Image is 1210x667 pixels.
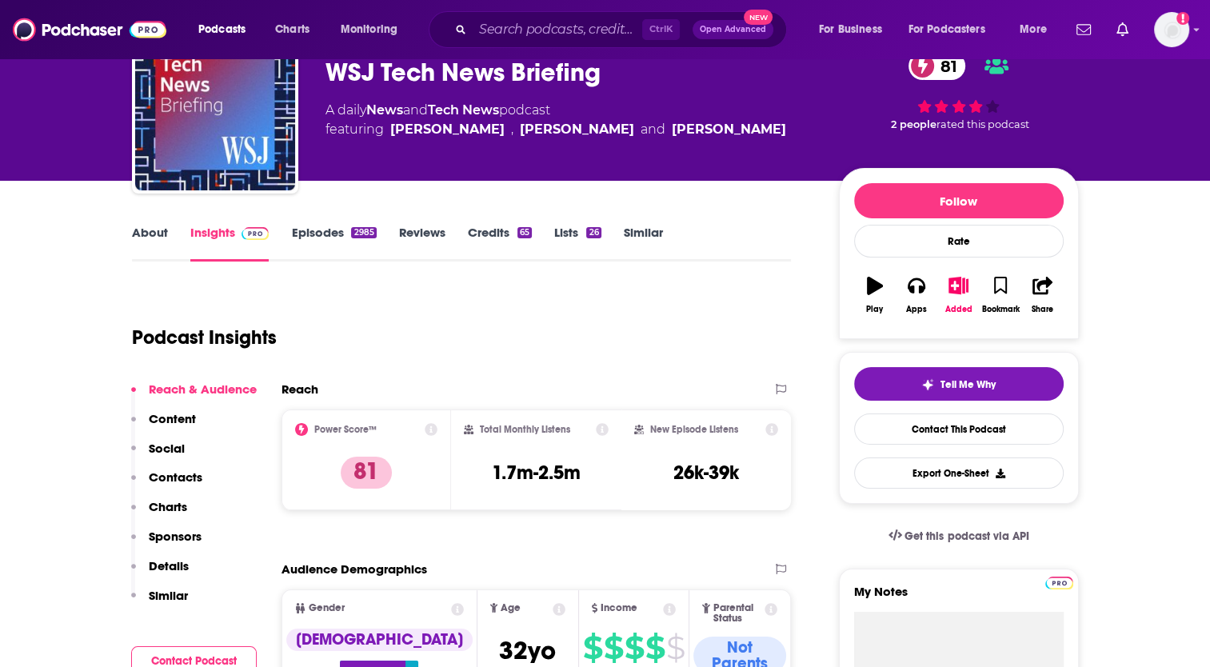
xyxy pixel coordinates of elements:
[854,266,896,324] button: Play
[149,529,202,544] p: Sponsors
[428,102,499,118] a: Tech News
[131,558,189,588] button: Details
[275,18,309,41] span: Charts
[700,26,766,34] span: Open Advanced
[891,118,936,130] span: 2 people
[282,381,318,397] h2: Reach
[1154,12,1189,47] button: Show profile menu
[905,529,1028,543] span: Get this podcast via API
[499,635,556,666] span: 32 yo
[744,10,773,25] span: New
[399,225,445,262] a: Reviews
[242,227,270,240] img: Podchaser Pro
[492,461,581,485] h3: 1.7m-2.5m
[135,30,295,190] a: WSJ Tech News Briefing
[808,17,902,42] button: open menu
[921,378,934,391] img: tell me why sparkle
[517,227,532,238] div: 65
[149,558,189,573] p: Details
[854,457,1064,489] button: Export One-Sheet
[325,101,786,139] div: A daily podcast
[1154,12,1189,47] img: User Profile
[854,367,1064,401] button: tell me why sparkleTell Me Why
[1110,16,1135,43] a: Show notifications dropdown
[1045,574,1073,589] a: Pro website
[190,225,270,262] a: InsightsPodchaser Pro
[132,326,277,349] h1: Podcast Insights
[924,52,965,80] span: 81
[1045,577,1073,589] img: Podchaser Pro
[586,227,601,238] div: 26
[937,266,979,324] button: Added
[390,120,505,139] a: Amanda Lewellyn
[468,225,532,262] a: Credits65
[1032,305,1053,314] div: Share
[325,120,786,139] span: featuring
[601,603,637,613] span: Income
[908,52,965,80] a: 81
[645,635,665,661] span: $
[341,18,397,41] span: Monitoring
[1021,266,1063,324] button: Share
[896,266,937,324] button: Apps
[351,227,376,238] div: 2985
[936,118,1029,130] span: rated this podcast
[131,529,202,558] button: Sponsors
[131,499,187,529] button: Charts
[554,225,601,262] a: Lists26
[854,584,1064,612] label: My Notes
[583,635,602,661] span: $
[501,603,521,613] span: Age
[131,411,196,441] button: Content
[625,635,644,661] span: $
[673,461,739,485] h3: 26k-39k
[13,14,166,45] img: Podchaser - Follow, Share and Rate Podcasts
[198,18,246,41] span: Podcasts
[131,381,257,411] button: Reach & Audience
[132,225,168,262] a: About
[642,19,680,40] span: Ctrl K
[672,120,786,139] div: [PERSON_NAME]
[624,225,663,262] a: Similar
[149,469,202,485] p: Contacts
[641,120,665,139] span: and
[1008,17,1067,42] button: open menu
[444,11,802,48] div: Search podcasts, credits, & more...
[945,305,972,314] div: Added
[898,17,1008,42] button: open menu
[1154,12,1189,47] span: Logged in as ShoutComms
[149,381,257,397] p: Reach & Audience
[187,17,266,42] button: open menu
[309,603,345,613] span: Gender
[713,603,762,624] span: Parental Status
[940,378,996,391] span: Tell Me Why
[980,266,1021,324] button: Bookmark
[149,588,188,603] p: Similar
[149,441,185,456] p: Social
[473,17,642,42] input: Search podcasts, credits, & more...
[906,305,927,314] div: Apps
[876,517,1042,556] a: Get this podcast via API
[403,102,428,118] span: and
[131,441,185,470] button: Social
[854,225,1064,258] div: Rate
[854,183,1064,218] button: Follow
[839,42,1079,141] div: 81 2 peoplerated this podcast
[1176,12,1189,25] svg: Add a profile image
[650,424,738,435] h2: New Episode Listens
[604,635,623,661] span: $
[282,561,427,577] h2: Audience Demographics
[854,413,1064,445] a: Contact This Podcast
[819,18,882,41] span: For Business
[286,629,473,651] div: [DEMOGRAPHIC_DATA]
[666,635,685,661] span: $
[265,17,319,42] a: Charts
[520,120,634,139] div: [PERSON_NAME]
[291,225,376,262] a: Episodes2985
[866,305,883,314] div: Play
[131,588,188,617] button: Similar
[480,424,570,435] h2: Total Monthly Listens
[131,469,202,499] button: Contacts
[341,457,392,489] p: 81
[329,17,418,42] button: open menu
